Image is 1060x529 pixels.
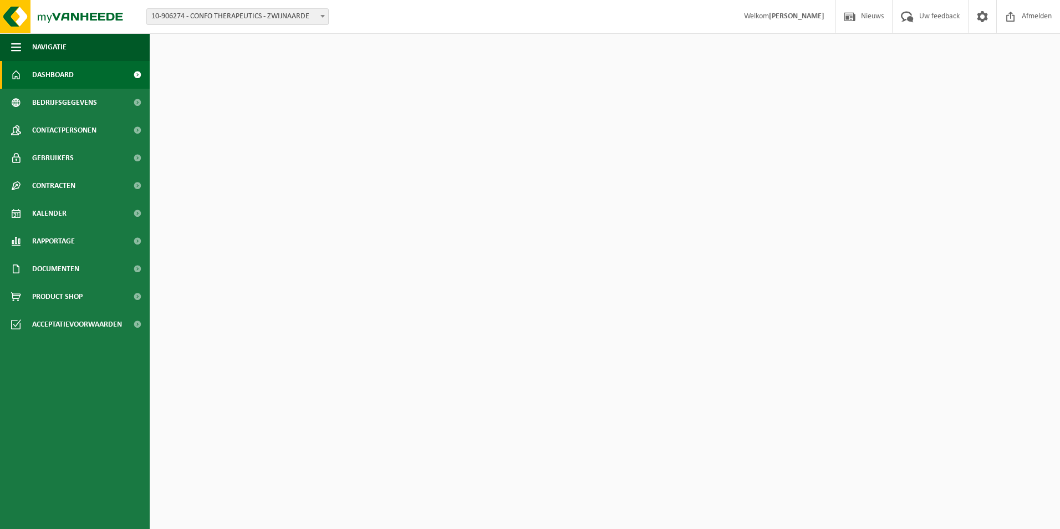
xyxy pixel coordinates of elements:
span: Rapportage [32,227,75,255]
span: Acceptatievoorwaarden [32,311,122,338]
span: Contracten [32,172,75,200]
span: Documenten [32,255,79,283]
span: Bedrijfsgegevens [32,89,97,116]
span: Dashboard [32,61,74,89]
span: Product Shop [32,283,83,311]
span: Kalender [32,200,67,227]
strong: [PERSON_NAME] [769,12,824,21]
span: 10-906274 - CONFO THERAPEUTICS - ZWIJNAARDE [147,9,328,24]
span: 10-906274 - CONFO THERAPEUTICS - ZWIJNAARDE [146,8,329,25]
span: Contactpersonen [32,116,96,144]
span: Gebruikers [32,144,74,172]
span: Navigatie [32,33,67,61]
